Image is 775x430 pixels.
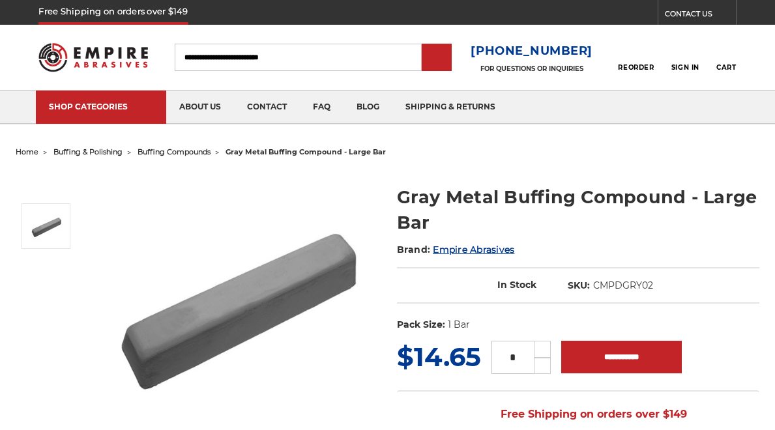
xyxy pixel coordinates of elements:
span: Sign In [671,63,699,72]
a: buffing & polishing [53,147,123,156]
span: gray metal buffing compound - large bar [226,147,386,156]
a: shipping & returns [392,91,508,124]
dt: SKU: [568,279,590,293]
a: Empire Abrasives [433,244,514,255]
dt: Pack Size: [397,318,445,332]
img: Empire Abrasives [38,36,148,79]
a: home [16,147,38,156]
div: SHOP CATEGORIES [49,102,153,111]
a: Cart [716,43,736,72]
span: Free Shipping on orders over $149 [469,401,687,427]
p: FOR QUESTIONS OR INQUIRIES [471,64,592,73]
a: faq [300,91,344,124]
span: $14.65 [397,341,481,373]
span: Brand: [397,244,431,255]
dd: CMPDGRY02 [593,279,653,293]
dd: 1 Bar [448,318,470,332]
span: Reorder [618,63,654,72]
a: [PHONE_NUMBER] [471,42,592,61]
h1: Gray Metal Buffing Compound - Large Bar [397,184,760,235]
img: Gray Buffing Compound [30,210,63,242]
a: contact [234,91,300,124]
input: Submit [424,45,450,71]
a: CONTACT US [665,7,736,25]
a: SHOP CATEGORIES [36,91,166,124]
span: Cart [716,63,736,72]
a: buffing compounds [138,147,211,156]
a: blog [344,91,392,124]
span: In Stock [497,279,536,291]
a: about us [166,91,234,124]
a: Reorder [618,43,654,71]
